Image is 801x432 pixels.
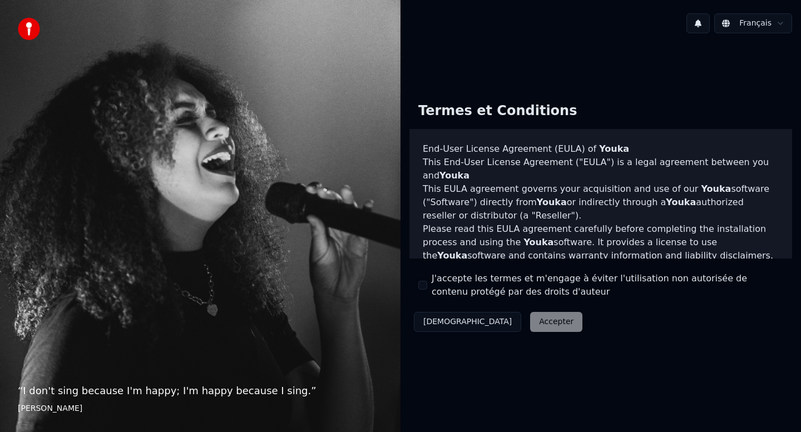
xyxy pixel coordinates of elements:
span: Youka [666,197,696,207]
p: Please read this EULA agreement carefully before completing the installation process and using th... [423,222,779,262]
h3: End-User License Agreement (EULA) of [423,142,779,156]
div: Termes et Conditions [409,93,586,129]
p: This End-User License Agreement ("EULA") is a legal agreement between you and [423,156,779,182]
span: Youka [701,183,731,194]
span: Youka [599,143,629,154]
span: Youka [439,170,469,181]
button: [DEMOGRAPHIC_DATA] [414,312,521,332]
img: youka [18,18,40,40]
p: This EULA agreement governs your acquisition and use of our software ("Software") directly from o... [423,182,779,222]
p: “ I don't sing because I'm happy; I'm happy because I sing. ” [18,383,383,399]
footer: [PERSON_NAME] [18,403,383,414]
span: Youka [523,237,553,247]
label: J'accepte les termes et m'engage à éviter l'utilisation non autorisée de contenu protégé par des ... [432,272,783,299]
span: Youka [537,197,567,207]
span: Youka [437,250,467,261]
